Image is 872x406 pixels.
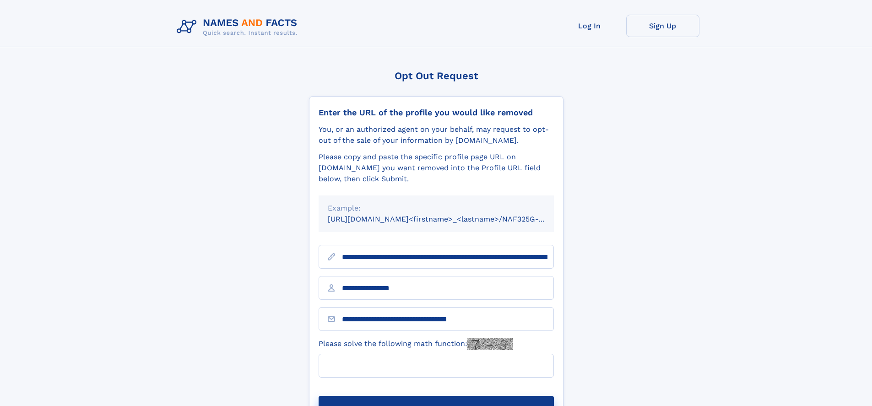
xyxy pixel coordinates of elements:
[328,215,571,223] small: [URL][DOMAIN_NAME]<firstname>_<lastname>/NAF325G-xxxxxxxx
[319,152,554,184] div: Please copy and paste the specific profile page URL on [DOMAIN_NAME] you want removed into the Pr...
[328,203,545,214] div: Example:
[173,15,305,39] img: Logo Names and Facts
[309,70,563,81] div: Opt Out Request
[553,15,626,37] a: Log In
[319,108,554,118] div: Enter the URL of the profile you would like removed
[319,124,554,146] div: You, or an authorized agent on your behalf, may request to opt-out of the sale of your informatio...
[319,338,513,350] label: Please solve the following math function:
[626,15,699,37] a: Sign Up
